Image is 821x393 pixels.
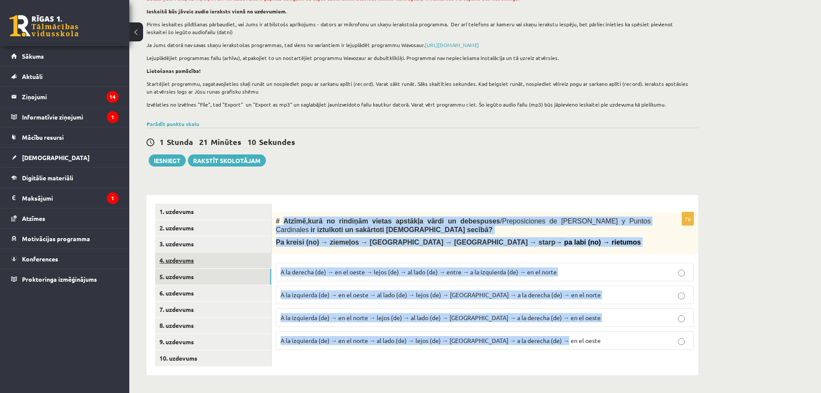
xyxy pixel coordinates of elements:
input: A la izquierda (de) → en el norte → lejos (de) → al lado (de) → [GEOGRAPHIC_DATA] → a la derecha ... [678,315,685,322]
a: Mācību resursi [11,127,119,147]
a: Aktuāli [11,66,119,86]
a: 6. uzdevums [155,285,271,301]
span: Sekundes [259,137,295,147]
span: Aktuāli [22,72,43,80]
a: 4. uzdevums [155,252,271,268]
a: Ziņojumi14 [11,87,119,107]
a: Parādīt punktu skalu [147,120,199,127]
a: [URL][DOMAIN_NAME] [425,41,479,48]
span: A la izquierda (de) → en el oeste → al lado (de) → lejos (de) → [GEOGRAPHIC_DATA] → a la derecha ... [281,291,601,299]
span: Pa kreisi (no) → ziemeļos → [GEOGRAPHIC_DATA] → [GEOGRAPHIC_DATA] → starp [276,239,641,246]
span: Sākums [22,52,44,60]
i: 1 [107,192,119,204]
p: 7p [682,212,694,226]
span: ir iztulkoti un sakārtoti [DEMOGRAPHIC_DATA] secībā? [311,226,493,233]
span: A la izquierda (de) → en el norte → lejos (de) → al lado (de) → [GEOGRAPHIC_DATA] → a la derecha ... [281,314,601,321]
a: 1. uzdevums [155,204,271,220]
input: A la derecha (de) → en el oeste → lejos (de) → al lado (de) → entre → a la izquierda (de) → en el... [678,270,685,277]
legend: Ziņojumi [22,87,119,107]
span: A la izquierda (de) → en el norte → al lado (de) → lejos (de) → [GEOGRAPHIC_DATA] → a la derecha ... [281,336,601,344]
a: 5. uzdevums [155,269,271,285]
p: Lejuplādējiet programmas failu (arhīvu), atpakojiet to un nostartējiet programmu Wavozaur ar dubu... [147,54,694,62]
a: 3. uzdevums [155,236,271,252]
i: 14 [106,91,119,103]
span: 21 [199,137,208,147]
span: Konferences [22,255,58,263]
legend: Maksājumi [22,188,119,208]
a: Rīgas 1. Tālmācības vidusskola [9,15,78,37]
span: kurā no rindiņām vietas apstākļa vārdi un debespuses [308,217,500,225]
a: Maksājumi1 [11,188,119,208]
span: , [306,217,308,225]
p: Izvēlaties no izvēlnes "File", tad "Export" un "Export as mp3" un saglabājiet jaunizveidoto failu... [147,101,694,108]
p: Pirms ieskaites pildīšanas pārbaudiet, vai Jums ir atbilstošs aprīkojums - dators ar mikrofonu un... [147,20,694,36]
span: Motivācijas programma [22,235,90,242]
a: Motivācijas programma [11,229,119,248]
p: Ja Jums datorā nav savas skaņu ierakstošas programmas, tad viens no variantiem ir lejuplādēt prog... [147,41,694,49]
a: 2. uzdevums [155,220,271,236]
span: 1 [159,137,164,147]
a: 9. uzdevums [155,334,271,350]
span: → pa labi (no) → rietumos [556,239,641,246]
span: A la derecha (de) → en el oeste → lejos (de) → al lado (de) → entre → a la izquierda (de) → en el... [281,268,557,276]
a: Rakstīt skolotājam [188,154,266,167]
legend: Informatīvie ziņojumi [22,107,119,127]
span: / [500,217,502,225]
a: Atzīmes [11,208,119,228]
a: [DEMOGRAPHIC_DATA] [11,148,119,167]
strong: Ieskaitē būs jāveic audio ieraksts vienā no uzdevumiem. [147,8,287,15]
span: 10 [247,137,256,147]
p: Startējiet programmu, sagatavojieties skaļi runāt un nospiediet pogu ar sarkanu aplīti (record). ... [147,80,694,95]
a: 8. uzdevums [155,318,271,333]
span: # Atzīmē [276,217,306,225]
span: Atzīmes [22,214,45,222]
strong: Lietošanas pamācība! [147,67,201,74]
button: Iesniegt [149,154,186,167]
a: Informatīvie ziņojumi1 [11,107,119,127]
a: Proktoringa izmēģinājums [11,269,119,289]
input: A la izquierda (de) → en el oeste → al lado (de) → lejos (de) → [GEOGRAPHIC_DATA] → a la derecha ... [678,292,685,299]
span: Minūtes [211,137,241,147]
a: 10. uzdevums [155,350,271,366]
a: 7. uzdevums [155,302,271,318]
span: Proktoringa izmēģinājums [22,275,97,283]
i: 1 [107,111,119,123]
a: Sākums [11,46,119,66]
span: [DEMOGRAPHIC_DATA] [22,154,90,161]
span: Digitālie materiāli [22,174,73,182]
a: Konferences [11,249,119,269]
a: Digitālie materiāli [11,168,119,188]
span: Stunda [167,137,193,147]
span: Mācību resursi [22,133,64,141]
input: A la izquierda (de) → en el norte → al lado (de) → lejos (de) → [GEOGRAPHIC_DATA] → a la derecha ... [678,338,685,345]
